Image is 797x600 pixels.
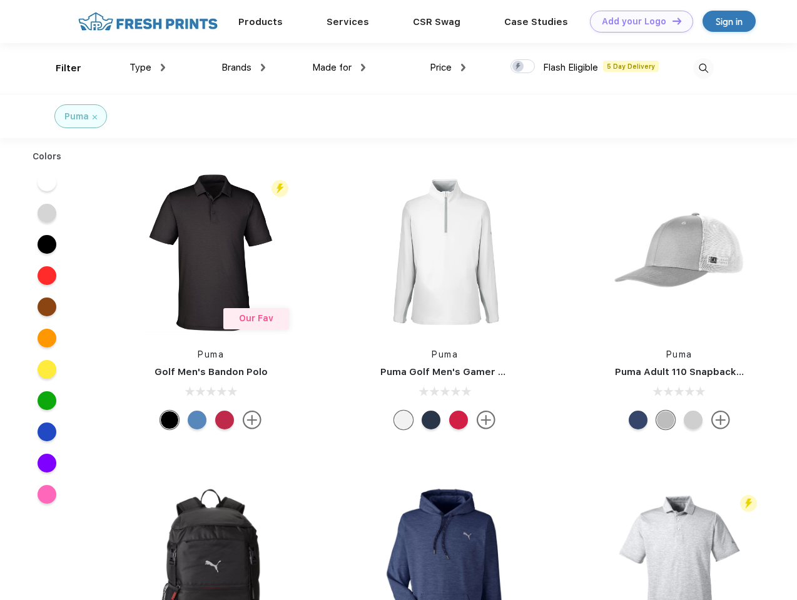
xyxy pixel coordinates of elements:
img: more.svg [711,411,730,429]
img: flash_active_toggle.svg [740,495,757,512]
div: Peacoat with Qut Shd [629,411,647,429]
img: desktop_search.svg [693,58,714,79]
a: Puma [432,349,458,359]
span: Our Fav [239,313,273,323]
a: CSR Swag [413,16,460,27]
img: dropdown.png [361,64,365,71]
a: Golf Men's Bandon Polo [155,366,268,377]
a: Sign in [703,11,756,32]
img: filter_cancel.svg [93,115,97,119]
img: dropdown.png [161,64,165,71]
span: Brands [221,62,251,73]
div: Add your Logo [602,16,666,27]
div: Bright White [394,411,413,429]
a: Puma [666,349,693,359]
img: func=resize&h=266 [128,169,294,336]
img: flash_active_toggle.svg [272,180,288,197]
div: Filter [56,61,81,76]
div: Quarry Brt Whit [684,411,703,429]
div: Quarry with Brt Whit [656,411,675,429]
div: Puma [64,110,89,123]
img: dropdown.png [461,64,465,71]
div: Colors [23,150,71,163]
div: Ski Patrol [215,411,234,429]
img: func=resize&h=266 [362,169,528,336]
a: Products [238,16,283,27]
img: more.svg [243,411,261,429]
img: fo%20logo%202.webp [74,11,221,32]
div: Ski Patrol [449,411,468,429]
img: func=resize&h=266 [596,169,763,336]
div: Navy Blazer [422,411,440,429]
img: more.svg [477,411,495,429]
span: Made for [312,62,352,73]
a: Services [327,16,369,27]
img: dropdown.png [261,64,265,71]
a: Puma [198,349,224,359]
div: Sign in [716,14,743,29]
a: Puma Golf Men's Gamer Golf Quarter-Zip [380,366,578,377]
span: Price [430,62,452,73]
span: 5 Day Delivery [603,61,659,72]
span: Type [129,62,151,73]
img: DT [673,17,681,24]
div: Puma Black [160,411,179,429]
span: Flash Eligible [543,62,598,73]
div: Lake Blue [188,411,206,429]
